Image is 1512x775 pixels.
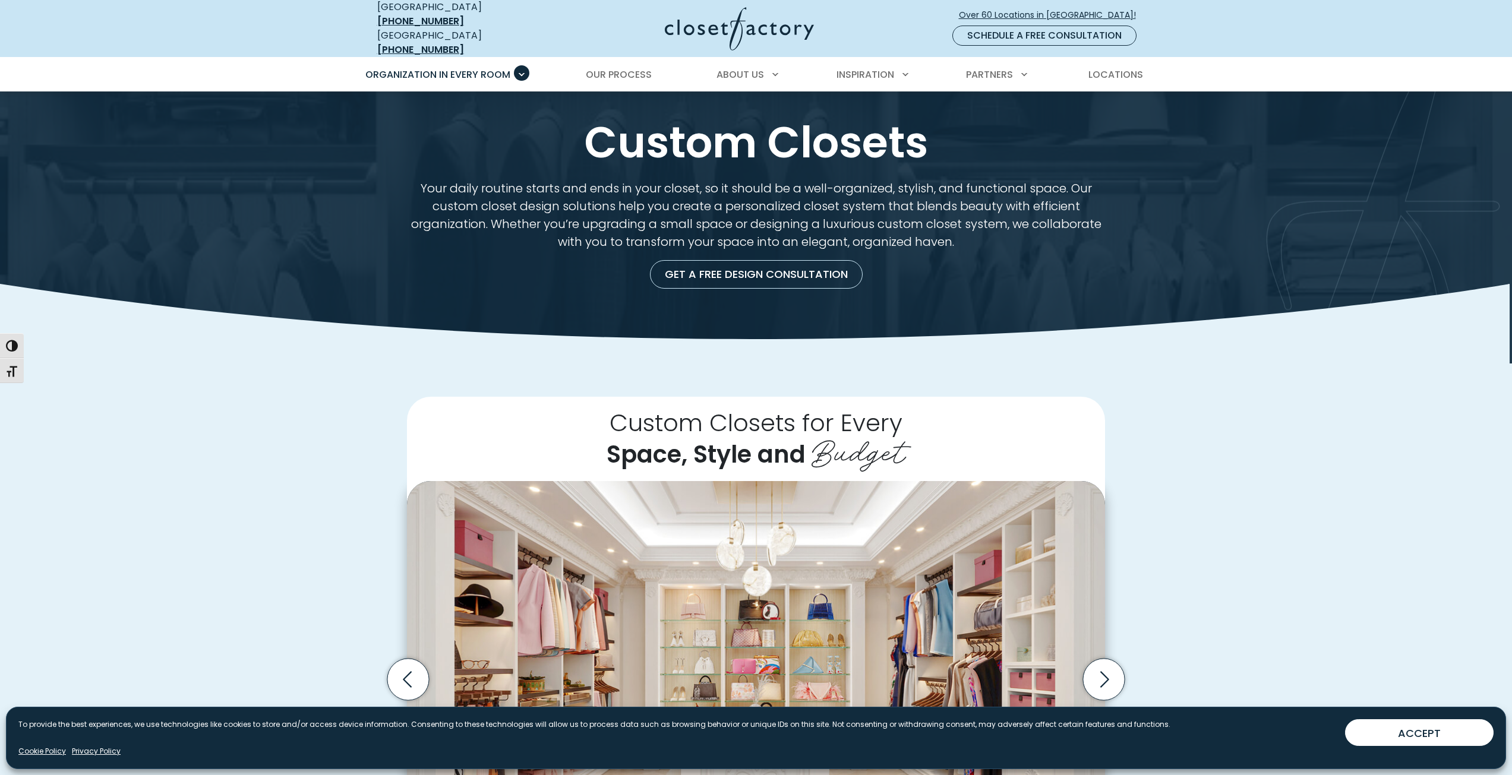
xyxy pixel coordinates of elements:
span: Custom Closets for Every [610,406,902,439]
button: ACCEPT [1345,719,1494,746]
a: Cookie Policy [18,746,66,757]
span: Over 60 Locations in [GEOGRAPHIC_DATA]! [959,9,1145,21]
span: Budget [812,425,905,473]
div: [GEOGRAPHIC_DATA] [377,29,550,57]
button: Next slide [1078,654,1129,705]
a: [PHONE_NUMBER] [377,14,464,28]
span: Space, Style and [607,438,806,471]
a: [PHONE_NUMBER] [377,43,464,56]
a: Privacy Policy [72,746,121,757]
span: About Us [716,68,764,81]
a: Get a Free Design Consultation [650,260,863,289]
a: Over 60 Locations in [GEOGRAPHIC_DATA]! [958,5,1146,26]
img: Closet Factory Logo [665,7,814,50]
span: Organization in Every Room [365,68,510,81]
button: Previous slide [383,654,434,705]
span: Inspiration [837,68,894,81]
nav: Primary Menu [357,58,1156,91]
span: Locations [1088,68,1143,81]
h1: Custom Closets [375,120,1138,165]
p: To provide the best experiences, we use technologies like cookies to store and/or access device i... [18,719,1170,730]
span: Our Process [586,68,652,81]
p: Your daily routine starts and ends in your closet, so it should be a well-organized, stylish, and... [407,179,1105,251]
span: Partners [966,68,1013,81]
a: Schedule a Free Consultation [952,26,1137,46]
